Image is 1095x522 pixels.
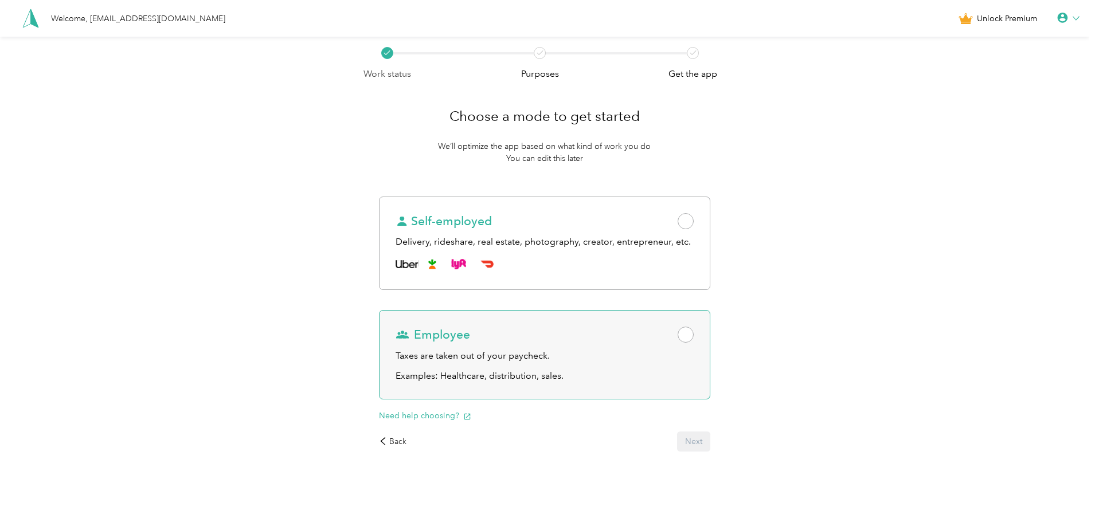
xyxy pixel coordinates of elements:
span: Employee [396,327,470,343]
div: Back [379,435,406,448]
iframe: Everlance-gr Chat Button Frame [1031,458,1095,522]
div: Welcome, [EMAIL_ADDRESS][DOMAIN_NAME] [51,13,225,25]
p: We’ll optimize the app based on what kind of work you do [438,140,651,152]
p: Purposes [521,67,559,81]
div: Delivery, rideshare, real estate, photography, creator, entrepreneur, etc. [396,235,693,249]
p: Work status [363,67,411,81]
span: Self-employed [396,213,492,229]
div: Taxes are taken out of your paycheck. [396,349,693,363]
p: Examples: Healthcare, distribution, sales. [396,369,693,383]
h1: Choose a mode to get started [449,103,640,130]
p: Get the app [668,67,717,81]
p: You can edit this later [506,152,583,164]
button: Need help choosing? [379,410,471,422]
span: Unlock Premium [977,13,1037,25]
